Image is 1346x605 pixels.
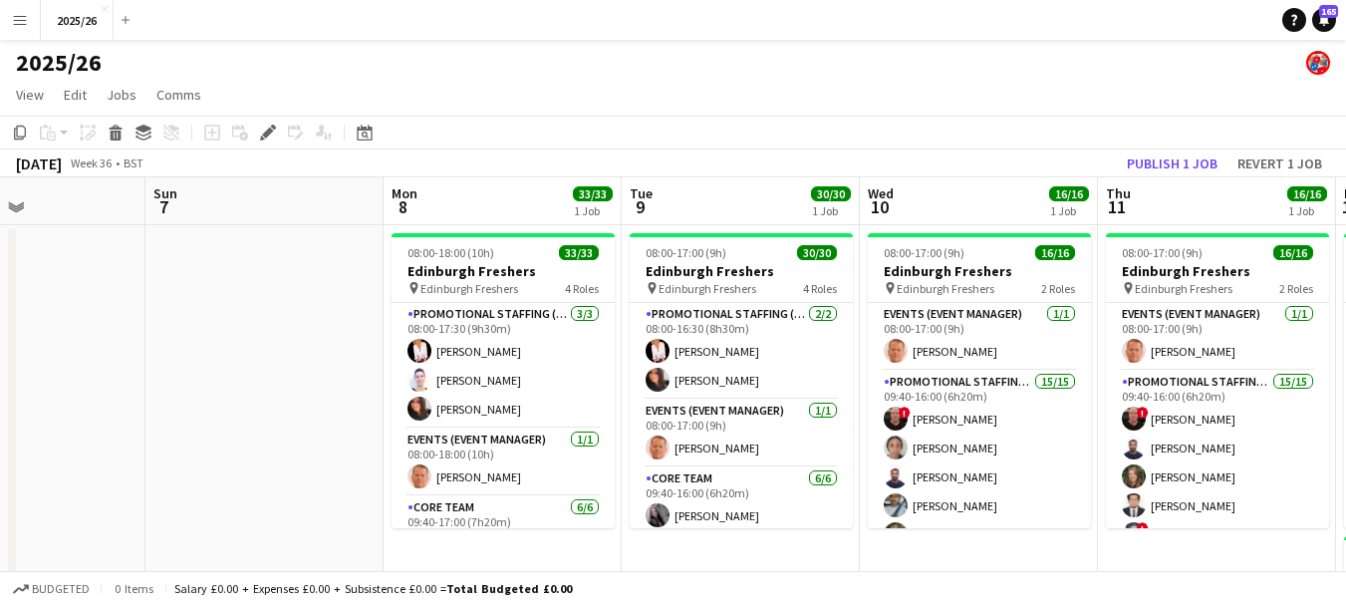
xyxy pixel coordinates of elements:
a: View [8,82,52,108]
span: Week 36 [66,155,116,170]
span: Comms [156,86,201,104]
span: Edit [64,86,87,104]
h1: 2025/26 [16,48,102,78]
span: Budgeted [32,582,90,596]
span: View [16,86,44,104]
span: 0 items [110,581,157,596]
button: 2025/26 [41,1,114,40]
a: Jobs [99,82,144,108]
span: Total Budgeted £0.00 [446,581,572,596]
a: 165 [1312,8,1336,32]
app-user-avatar: Event Managers [1306,51,1330,75]
button: Budgeted [10,578,93,600]
div: [DATE] [16,153,62,173]
a: Comms [148,82,209,108]
span: Jobs [107,86,136,104]
a: Edit [56,82,95,108]
button: Publish 1 job [1119,151,1225,176]
button: Revert 1 job [1229,151,1330,176]
span: 165 [1319,5,1338,18]
div: Salary £0.00 + Expenses £0.00 + Subsistence £0.00 = [174,581,572,596]
div: BST [124,155,143,170]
